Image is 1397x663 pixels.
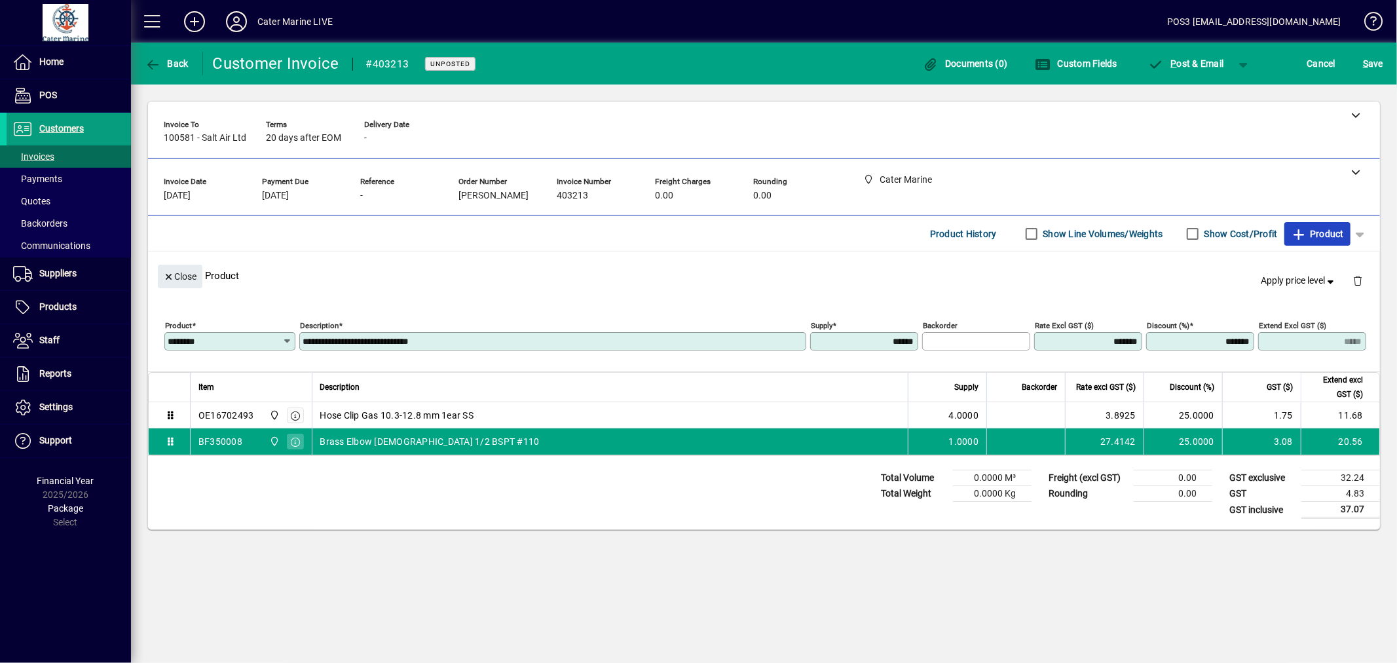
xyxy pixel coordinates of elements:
span: Support [39,435,72,445]
td: 25.0000 [1144,428,1222,455]
a: Settings [7,391,131,424]
button: Product History [925,222,1002,246]
td: 0.00 [1134,486,1212,502]
td: 37.07 [1301,502,1380,518]
span: Settings [39,402,73,412]
span: Reports [39,368,71,379]
td: Rounding [1042,486,1134,502]
button: Close [158,265,202,288]
span: 4.0000 [949,409,979,422]
td: GST [1223,486,1301,502]
span: ost & Email [1148,58,1224,69]
app-page-header-button: Back [131,52,203,75]
span: Hose Clip Gas 10.3-12.8 mm 1ear SS [320,409,474,422]
span: Item [198,380,214,394]
button: Product [1284,222,1350,246]
td: Total Weight [874,486,953,502]
a: Knowledge Base [1354,3,1381,45]
span: [DATE] [164,191,191,201]
td: 4.83 [1301,486,1380,502]
td: 0.0000 Kg [953,486,1032,502]
span: Invoices [13,151,54,162]
span: 1.0000 [949,435,979,448]
mat-label: Product [165,321,192,330]
span: Customers [39,123,84,134]
div: Cater Marine LIVE [257,11,333,32]
mat-label: Discount (%) [1147,321,1189,330]
span: S [1363,58,1368,69]
span: ave [1363,53,1383,74]
button: Cancel [1304,52,1339,75]
button: Back [141,52,192,75]
a: Suppliers [7,257,131,290]
span: 0.00 [655,191,673,201]
span: Supply [954,380,978,394]
div: #403213 [366,54,409,75]
span: Extend excl GST ($) [1309,373,1363,402]
a: Staff [7,324,131,357]
div: BF350008 [198,435,242,448]
mat-label: Extend excl GST ($) [1259,321,1326,330]
a: Backorders [7,212,131,235]
button: Delete [1342,265,1373,296]
span: Unposted [430,60,470,68]
span: Products [39,301,77,312]
span: Package [48,503,83,514]
div: 3.8925 [1073,409,1136,422]
button: Save [1360,52,1387,75]
div: POS3 [EMAIL_ADDRESS][DOMAIN_NAME] [1167,11,1341,32]
a: Communications [7,235,131,257]
a: POS [7,79,131,112]
span: Rate excl GST ($) [1076,380,1136,394]
span: Communications [13,240,90,251]
span: Cater Marine [266,434,281,449]
mat-label: Description [300,321,339,330]
button: Apply price level [1256,269,1343,293]
td: 1.75 [1222,402,1301,428]
span: Documents (0) [923,58,1008,69]
label: Show Line Volumes/Weights [1041,227,1163,240]
span: [PERSON_NAME] [458,191,529,201]
span: Payments [13,174,62,184]
button: Documents (0) [920,52,1011,75]
td: 0.0000 M³ [953,470,1032,486]
span: 403213 [557,191,588,201]
span: Cancel [1307,53,1336,74]
span: Home [39,56,64,67]
button: Add [174,10,215,33]
span: Cater Marine [266,408,281,423]
td: 0.00 [1134,470,1212,486]
td: 11.68 [1301,402,1379,428]
td: GST inclusive [1223,502,1301,518]
app-page-header-button: Delete [1342,275,1373,286]
a: Home [7,46,131,79]
span: Financial Year [37,476,94,486]
td: 32.24 [1301,470,1380,486]
span: P [1171,58,1177,69]
div: Customer Invoice [213,53,339,74]
td: Freight (excl GST) [1042,470,1134,486]
span: [DATE] [262,191,289,201]
span: GST ($) [1267,380,1293,394]
a: Support [7,425,131,457]
td: Total Volume [874,470,953,486]
td: 20.56 [1301,428,1379,455]
span: 20 days after EOM [266,133,341,143]
a: Invoices [7,145,131,168]
span: Suppliers [39,268,77,278]
span: Apply price level [1261,274,1337,288]
td: 25.0000 [1144,402,1222,428]
a: Reports [7,358,131,390]
span: Custom Fields [1035,58,1117,69]
button: Post & Email [1142,52,1231,75]
mat-label: Supply [811,321,832,330]
span: 0.00 [753,191,772,201]
span: Discount (%) [1170,380,1214,394]
div: Product [148,252,1380,299]
span: Backorder [1022,380,1057,394]
div: 27.4142 [1073,435,1136,448]
td: GST exclusive [1223,470,1301,486]
span: 100581 - Salt Air Ltd [164,133,246,143]
a: Products [7,291,131,324]
a: Payments [7,168,131,190]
